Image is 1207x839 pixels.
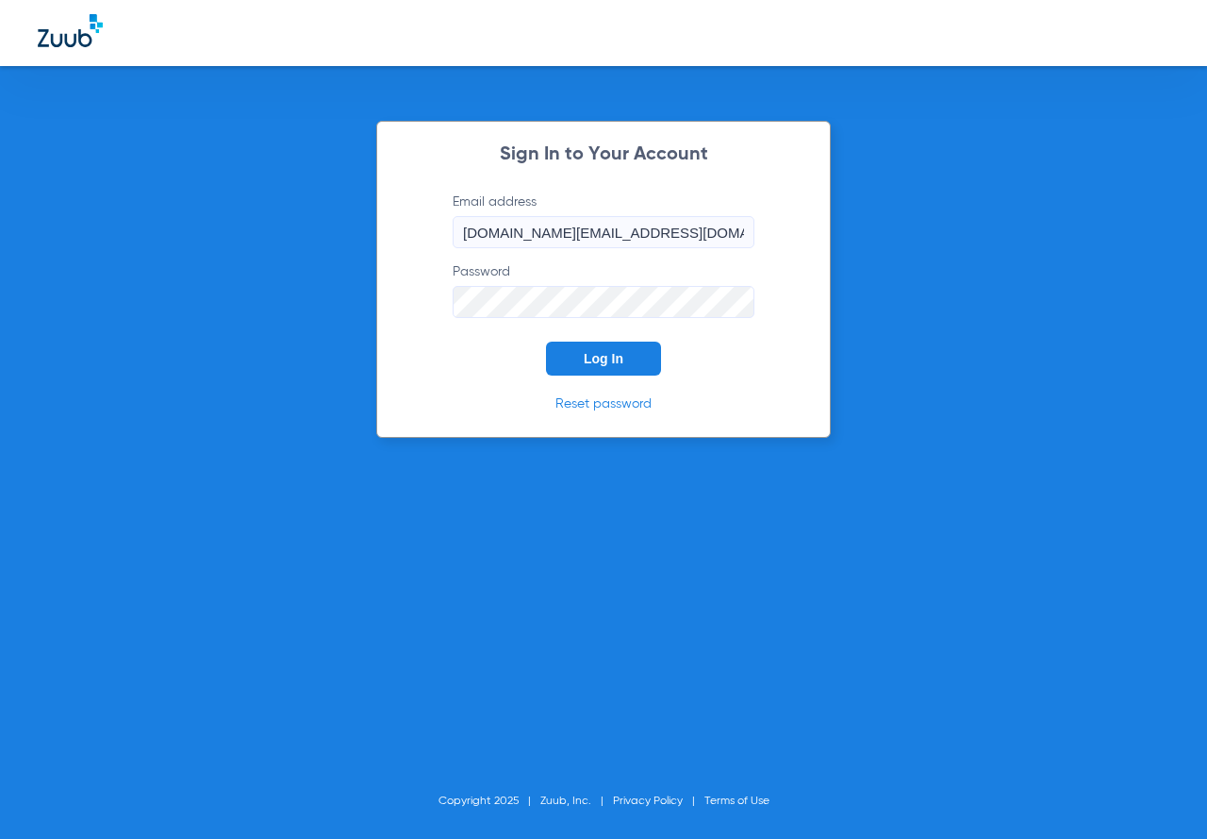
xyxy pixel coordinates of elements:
[424,145,783,164] h2: Sign In to Your Account
[540,792,613,811] li: Zuub, Inc.
[1113,748,1207,839] iframe: Chat Widget
[584,351,623,366] span: Log In
[613,796,683,807] a: Privacy Policy
[453,193,754,248] label: Email address
[704,796,769,807] a: Terms of Use
[438,792,540,811] li: Copyright 2025
[453,216,754,248] input: Email address
[453,262,754,318] label: Password
[38,14,103,47] img: Zuub Logo
[453,286,754,318] input: Password
[546,342,661,376] button: Log In
[555,397,652,411] a: Reset password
